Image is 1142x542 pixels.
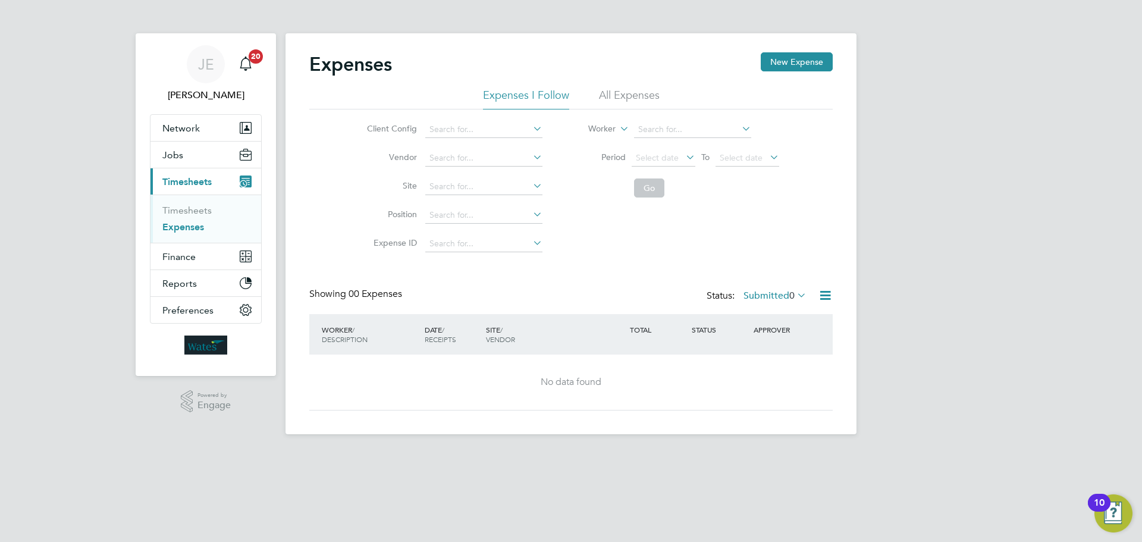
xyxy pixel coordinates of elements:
span: Jobs [162,149,183,161]
nav: Main navigation [136,33,276,376]
input: Search for... [634,121,751,138]
span: 00 Expenses [349,288,402,300]
span: Finance [162,251,196,262]
img: wates-logo-retina.png [184,336,227,355]
button: Reports [150,270,261,296]
a: Expenses [162,221,204,233]
span: Preferences [162,305,214,316]
button: Network [150,115,261,141]
a: JE[PERSON_NAME] [150,45,262,102]
span: / [442,325,444,334]
span: Reports [162,278,197,289]
div: Timesheets [150,195,261,243]
span: / [500,325,503,334]
span: Timesheets [162,176,212,187]
button: Finance [150,243,261,270]
div: TOTAL [627,319,689,340]
li: Expenses I Follow [483,88,569,109]
div: STATUS [689,319,751,340]
span: Network [162,123,200,134]
div: Showing [309,288,404,300]
div: 10 [1094,503,1105,518]
label: Period [572,152,626,162]
button: Go [634,178,664,198]
a: Powered byEngage [181,390,231,413]
span: 0 [789,290,795,302]
a: Timesheets [162,205,212,216]
span: DESCRIPTION [322,334,368,344]
label: Site [363,180,417,191]
a: Go to home page [150,336,262,355]
label: Submitted [743,290,807,302]
span: 20 [249,49,263,64]
div: SITE [483,319,627,350]
label: Worker [562,123,616,135]
div: No data found [321,376,821,389]
a: 20 [234,45,258,83]
label: Vendor [363,152,417,162]
input: Search for... [425,178,542,195]
button: Open Resource Center, 10 new notifications [1094,494,1132,532]
button: Jobs [150,142,261,168]
li: All Expenses [599,88,660,109]
span: JE [198,57,214,72]
button: New Expense [761,52,833,71]
button: Timesheets [150,168,261,195]
span: Select date [720,152,763,163]
span: Powered by [197,390,231,400]
div: APPROVER [751,319,812,340]
input: Search for... [425,150,542,167]
span: Engage [197,400,231,411]
label: Position [363,209,417,220]
div: Status: [707,288,809,305]
label: Expense ID [363,237,417,248]
div: DATE [422,319,484,350]
span: Select date [636,152,679,163]
button: Preferences [150,297,261,323]
div: WORKER [319,319,422,350]
input: Search for... [425,121,542,138]
input: Search for... [425,236,542,252]
span: VENDOR [486,334,515,344]
span: Jamie Evenden [150,88,262,102]
span: RECEIPTS [425,334,456,344]
span: To [698,149,713,165]
input: Search for... [425,207,542,224]
span: / [352,325,354,334]
label: Client Config [363,123,417,134]
h2: Expenses [309,52,392,76]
